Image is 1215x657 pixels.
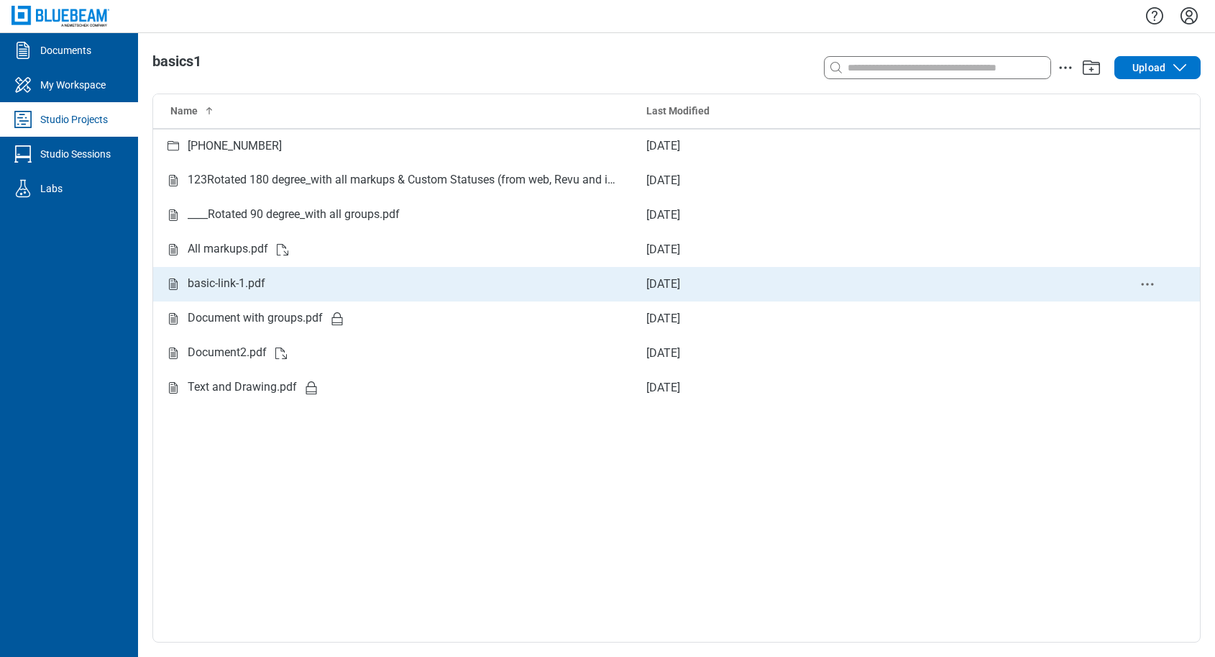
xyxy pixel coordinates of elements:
[188,171,623,189] div: 123Rotated 180 degree_with all markups & Custom Statuses (from web, Revu and iOS).pdf
[12,142,35,166] svg: Studio Sessions
[1114,56,1201,79] button: Upload
[12,73,35,96] svg: My Workspace
[12,39,35,62] svg: Documents
[635,198,1096,232] td: [DATE]
[188,137,282,155] div: [PHONE_NUMBER]
[1057,59,1074,76] button: action-menu
[40,78,106,92] div: My Workspace
[188,240,268,258] div: All markups.pdf
[1178,4,1201,28] button: Settings
[188,344,267,362] div: Document2.pdf
[188,379,297,397] div: Text and Drawing.pdf
[646,104,1084,118] div: Last Modified
[188,206,400,224] div: ____Rotated 90 degree_with all groups.pdf
[152,53,201,70] span: basics1
[12,6,109,27] img: Bluebeam, Inc.
[635,129,1096,163] td: [DATE]
[1080,56,1103,79] button: Add
[188,275,265,293] div: basic-link-1.pdf
[635,302,1096,336] td: [DATE]
[188,309,323,327] div: Document with groups.pdf
[40,43,91,58] div: Documents
[635,267,1096,302] td: [DATE]
[40,112,108,127] div: Studio Projects
[635,371,1096,405] td: [DATE]
[170,104,623,118] div: Name
[635,232,1096,267] td: [DATE]
[1139,276,1156,293] button: delete-context-menu
[635,163,1096,198] td: [DATE]
[40,181,63,196] div: Labs
[12,177,35,200] svg: Labs
[1132,60,1165,75] span: Upload
[40,147,111,161] div: Studio Sessions
[12,108,35,131] svg: Studio Projects
[153,94,1200,405] table: Studio items table
[635,336,1096,371] td: [DATE]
